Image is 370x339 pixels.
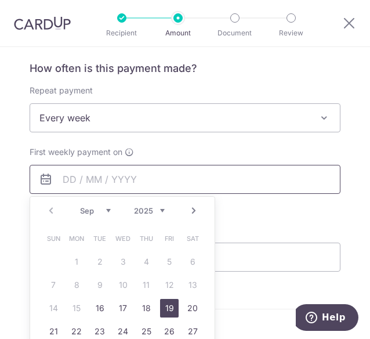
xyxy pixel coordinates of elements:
[183,299,202,318] a: 20
[155,27,201,39] p: Amount
[183,229,202,248] span: Saturday
[30,62,340,75] h5: How often is this payment made?
[160,299,179,318] a: 19
[114,229,132,248] span: Wednesday
[90,299,109,318] a: 16
[296,304,358,333] iframe: Opens a widget where you can find more information
[114,299,132,318] a: 17
[99,27,145,39] p: Recipient
[30,165,340,194] input: DD / MM / YYYY
[137,229,155,248] span: Thursday
[44,229,63,248] span: Sunday
[67,229,86,248] span: Monday
[30,103,340,132] span: Every week
[212,27,258,39] p: Document
[268,27,314,39] p: Review
[137,299,155,318] a: 18
[30,85,93,96] label: Repeat payment
[160,229,179,248] span: Friday
[30,104,340,132] span: Every week
[187,204,201,218] a: Next
[14,16,71,30] img: CardUp
[30,146,122,158] span: First weekly payment on
[90,229,109,248] span: Tuesday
